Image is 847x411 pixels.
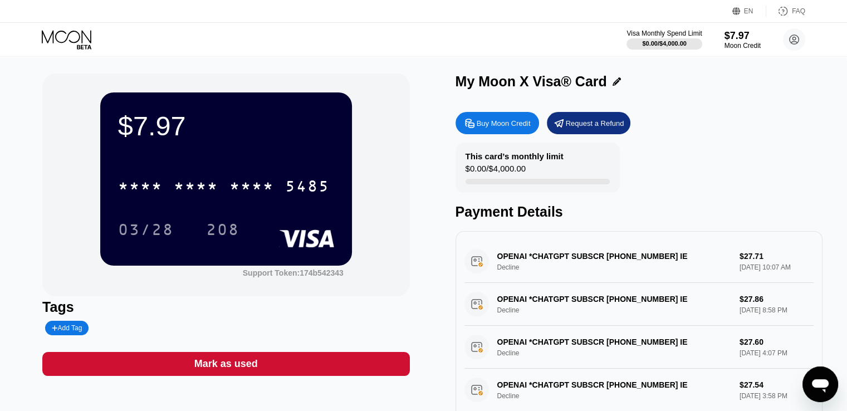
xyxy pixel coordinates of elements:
div: FAQ [792,7,805,15]
div: 208 [198,216,248,243]
div: Add Tag [45,321,89,335]
div: Visa Monthly Spend Limit [626,30,702,37]
div: Support Token: 174b542343 [243,268,344,277]
div: 03/28 [110,216,182,243]
div: 03/28 [118,222,174,240]
div: $7.97 [724,30,761,42]
div: My Moon X Visa® Card [456,74,607,90]
div: This card’s monthly limit [466,151,564,161]
div: Request a Refund [547,112,630,134]
iframe: Button to launch messaging window, conversation in progress [802,366,838,402]
div: $0.00 / $4,000.00 [466,164,526,179]
div: 5485 [285,179,330,197]
div: Mark as used [194,358,258,370]
div: Buy Moon Credit [477,119,531,128]
div: Moon Credit [724,42,761,50]
div: $7.97Moon Credit [724,30,761,50]
div: EN [744,7,753,15]
div: $7.97 [118,110,334,141]
div: Buy Moon Credit [456,112,539,134]
div: Support Token:174b542343 [243,268,344,277]
div: Visa Monthly Spend Limit$0.00/$4,000.00 [626,30,702,50]
div: EN [732,6,766,17]
div: Payment Details [456,204,822,220]
div: FAQ [766,6,805,17]
div: Tags [42,299,409,315]
div: Request a Refund [566,119,624,128]
div: $0.00 / $4,000.00 [642,40,687,47]
div: Add Tag [52,324,82,332]
div: 208 [206,222,239,240]
div: Mark as used [42,352,409,376]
